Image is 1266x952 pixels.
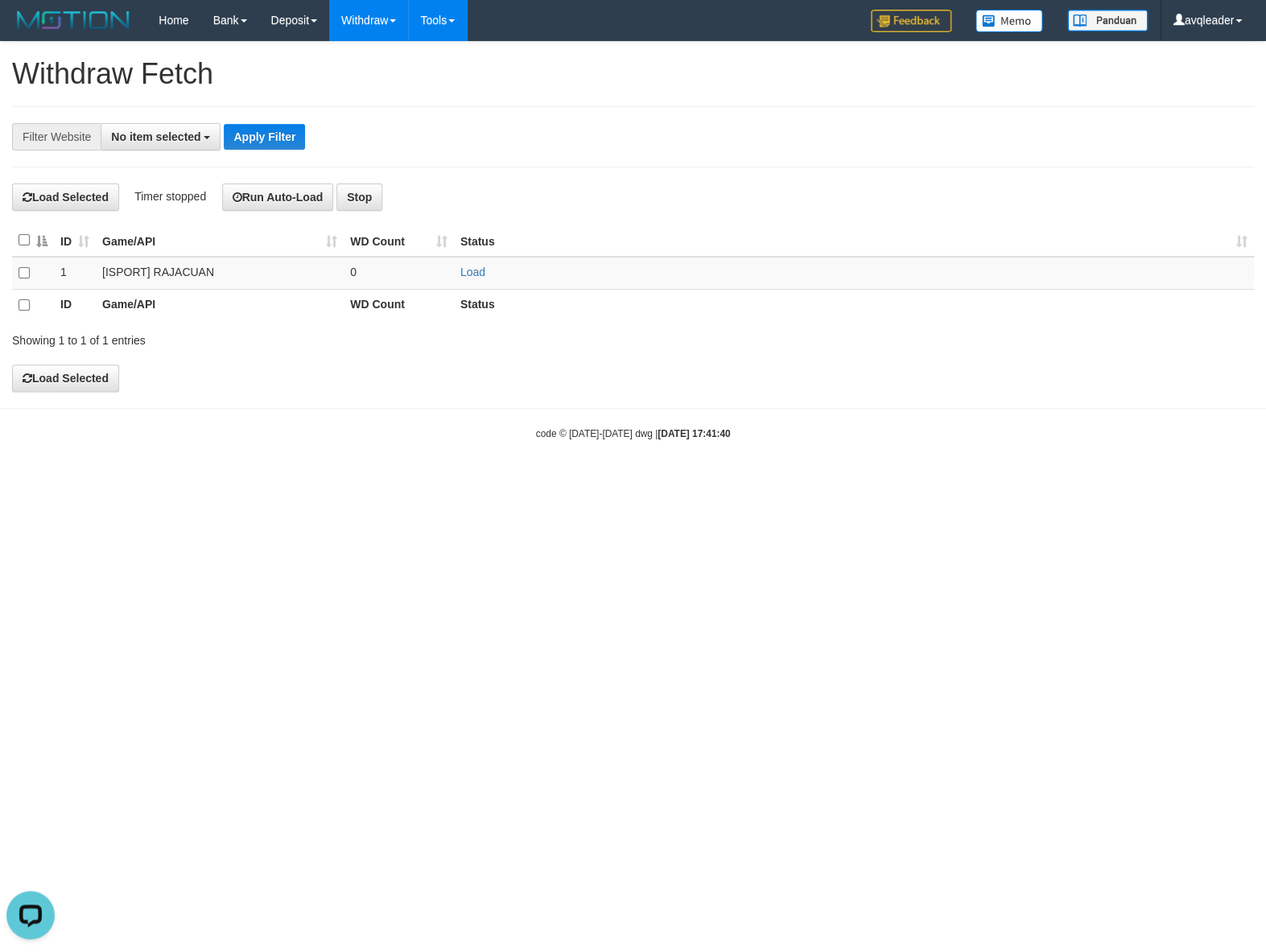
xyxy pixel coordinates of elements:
th: ID [54,289,96,321]
td: [ISPORT] RAJACUAN [96,257,344,290]
div: Showing 1 to 1 of 1 entries [12,326,515,348]
button: Open LiveChat chat widget [6,6,55,55]
th: Game/API [96,289,344,321]
th: Game/API: activate to sort column ascending [96,225,344,257]
h1: Withdraw Fetch [12,58,1254,90]
button: Run Auto-Load [222,183,334,211]
th: Status: activate to sort column ascending [454,225,1254,257]
button: Stop [336,183,382,211]
span: 0 [350,266,357,278]
th: Status [454,289,1254,321]
img: MOTION_logo.png [12,8,134,32]
a: Load [460,266,485,278]
th: WD Count [344,289,454,321]
strong: [DATE] 17:41:40 [658,428,730,439]
button: Load Selected [12,183,119,211]
th: WD Count: activate to sort column ascending [344,225,454,257]
img: panduan.png [1067,10,1148,31]
button: Load Selected [12,365,119,392]
span: Timer stopped [134,190,206,203]
button: No item selected [101,123,221,150]
img: Feedback.jpg [871,10,951,32]
span: No item selected [111,130,200,143]
small: code © [DATE]-[DATE] dwg | [536,428,731,439]
th: ID: activate to sort column ascending [54,225,96,257]
div: Filter Website [12,123,101,150]
td: 1 [54,257,96,290]
button: Apply Filter [224,124,305,150]
img: Button%20Memo.svg [975,10,1043,32]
